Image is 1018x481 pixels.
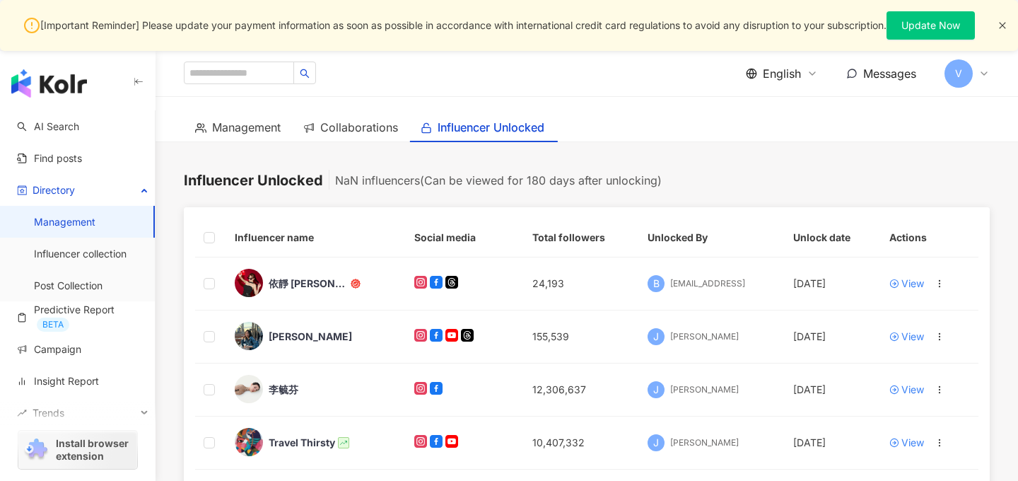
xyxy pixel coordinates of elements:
span: Directory [33,174,75,206]
a: Insight Report [17,374,99,388]
span: J [653,382,659,398]
a: chrome extensionInstall browser extension [18,431,137,469]
span: Collaborations [320,119,398,137]
div: View [901,382,924,398]
div: View [901,329,924,344]
span: Messages [863,66,916,81]
div: View [901,276,924,291]
a: View [889,276,924,291]
span: English [763,66,801,81]
button: Update Now [887,11,975,40]
td: 155,539 [521,311,636,364]
span: Influencer Unlocked [438,119,544,137]
span: J [653,435,659,451]
a: View [889,329,924,344]
a: Campaign [17,342,81,357]
div: Travel Thirsty [269,436,335,450]
span: search [300,69,310,79]
div: [EMAIL_ADDRESS] [670,278,745,290]
a: searchAI Search [17,120,79,134]
img: KOL Avatar [235,428,263,456]
div: 李毓芬 [269,383,298,397]
span: J [653,329,659,344]
div: Influencer Unlocked [184,170,323,190]
a: View [889,435,924,451]
th: Unlock date [782,219,879,257]
img: chrome extension [23,439,49,461]
th: Unlocked By [636,219,782,257]
a: Find posts [17,151,82,166]
span: B [653,276,660,291]
div: 依靜 [PERSON_NAME] [269,277,348,291]
button: close [998,21,1007,30]
a: View [889,382,924,398]
td: [DATE] [782,311,879,364]
th: Total followers [521,219,636,257]
img: KOL Avatar [235,322,263,350]
td: [DATE] [782,257,879,311]
td: [DATE] [782,417,879,470]
td: 12,306,637 [521,364,636,417]
td: [DATE] [782,364,879,417]
div: [PERSON_NAME] [670,437,739,449]
span: [Important Reminder] Please update your payment information as soon as possible in accordance wit... [40,18,887,33]
div: [PERSON_NAME] [269,330,352,344]
div: [PERSON_NAME] [670,331,739,343]
img: KOL Avatar [235,269,263,297]
td: 24,193 [521,257,636,311]
th: Social media [403,219,521,257]
span: Install browser extension [56,437,133,463]
span: Update Now [901,20,960,31]
span: Management [212,119,281,137]
img: logo [11,69,87,98]
div: View [901,435,924,451]
a: Post Collection [34,279,103,293]
th: Actions [878,219,978,257]
div: NaN influencers (Can be viewed for 180 days after unlocking) [335,170,662,190]
img: KOL Avatar [235,375,263,403]
span: Trends [33,397,64,429]
th: Influencer name [223,219,403,257]
a: Influencer collection [34,247,127,261]
div: [PERSON_NAME] [670,384,739,396]
span: V [955,66,962,81]
a: Predictive ReportBETA [17,303,144,332]
a: Management [34,215,95,229]
td: 10,407,332 [521,417,636,470]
